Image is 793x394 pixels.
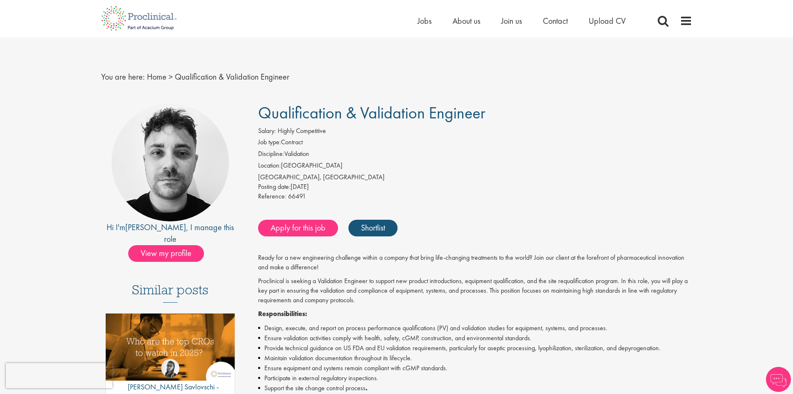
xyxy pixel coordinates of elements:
[128,245,204,262] span: View my profile
[258,149,284,159] label: Discipline:
[106,314,235,381] img: Top 10 CROs 2025 | Proclinical
[543,15,568,26] a: Contact
[169,71,173,82] span: >
[258,102,485,123] span: Qualification & Validation Engineer
[258,253,692,272] p: Ready for a new engineering challenge within a company that bring life-changing treatments to the...
[101,221,240,245] div: Hi I'm , I manage this role
[258,149,692,161] li: Validation
[258,126,276,136] label: Salary:
[766,367,791,392] img: Chatbot
[128,247,212,258] a: View my profile
[258,161,281,171] label: Location:
[589,15,626,26] a: Upload CV
[348,220,398,236] a: Shortlist
[258,363,692,373] li: Ensure equipment and systems remain compliant with cGMP standards.
[365,384,368,392] strong: .
[106,314,235,387] a: Link to a post
[418,15,432,26] a: Jobs
[258,373,692,383] li: Participate in external regulatory inspections.
[258,138,281,147] label: Job type:
[161,359,179,377] img: Theodora Savlovschi - Wicks
[175,71,289,82] span: Qualification & Validation Engineer
[147,71,167,82] a: breadcrumb link
[288,192,306,201] span: 66491
[125,222,186,233] a: [PERSON_NAME]
[258,182,692,192] div: [DATE]
[101,71,145,82] span: You are here:
[258,173,692,182] div: [GEOGRAPHIC_DATA], [GEOGRAPHIC_DATA]
[278,126,326,135] span: Highly Competitive
[452,15,480,26] a: About us
[258,383,692,393] li: Support the site change control process
[501,15,522,26] a: Join us
[6,363,112,388] iframe: reCAPTCHA
[258,343,692,353] li: Provide technical guidance on US FDA and EU validation requirements, particularly for aseptic pro...
[258,333,692,343] li: Ensure validation activities comply with health, safety, cGMP, construction, and environmental st...
[258,276,692,305] p: Proclinical is seeking a Validation Engineer to support new product introductions, equipment qual...
[258,220,338,236] a: Apply for this job
[258,192,286,201] label: Reference:
[258,309,307,318] strong: Responsibilities:
[258,182,291,191] span: Posting date:
[258,323,692,333] li: Design, execute, and report on process performance qualifications (PV) and validation studies for...
[258,138,692,149] li: Contract
[258,161,692,173] li: [GEOGRAPHIC_DATA]
[112,104,229,221] img: imeage of recruiter Dean Fisher
[258,353,692,363] li: Maintain validation documentation throughout its lifecycle.
[132,283,209,303] h3: Similar posts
